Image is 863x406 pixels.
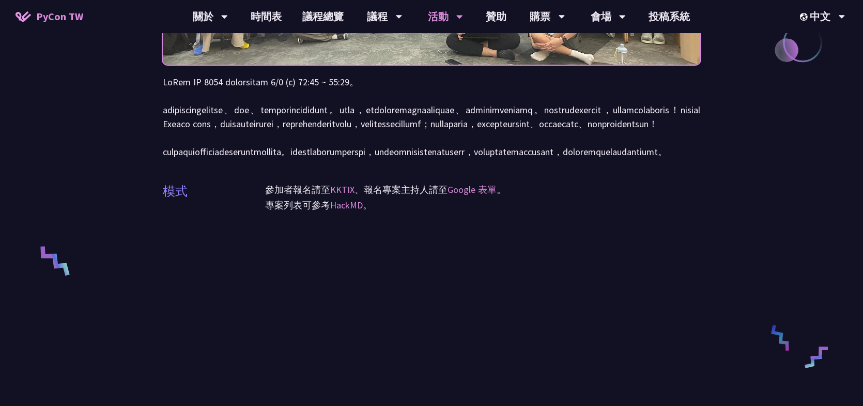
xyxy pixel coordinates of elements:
p: 模式 [163,182,188,201]
img: Home icon of PyCon TW 2025 [16,11,31,22]
span: PyCon TW [36,9,83,24]
a: PyCon TW [5,4,94,29]
a: Google 表單 [448,184,497,196]
p: LoRem IP 8054 dolorsitam 6/0 (c) 72:45 ~ 55:29。 adipiscingelitse、doe、temporincididunt。utla，etdolo... [163,75,700,159]
img: Locale Icon [800,13,810,21]
a: KKTIX [330,184,355,196]
a: HackMD [330,199,363,211]
p: 參加者報名請至 、報名專案主持人請至 。 [265,182,700,198]
p: 專案列表可參考 。 [265,198,700,213]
